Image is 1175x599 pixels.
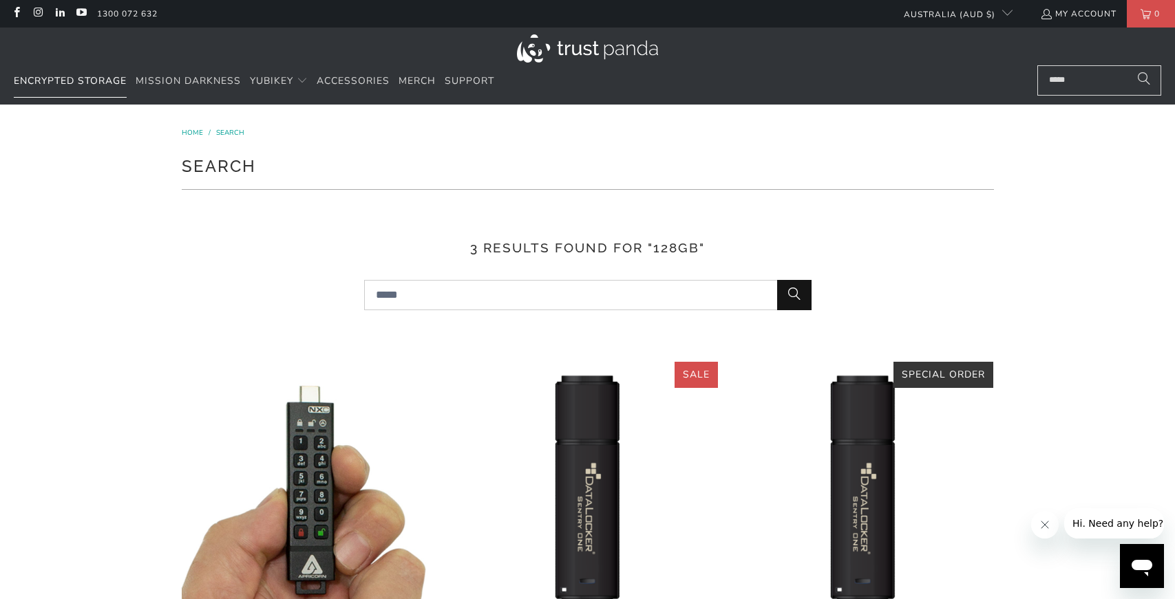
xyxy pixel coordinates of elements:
h3: 3 results found for "128gb" [182,238,994,258]
a: Accessories [317,65,390,98]
span: / [209,128,211,138]
a: Encrypted Storage [14,65,127,98]
span: Special Order [902,368,985,381]
a: Search [216,128,244,138]
a: My Account [1040,6,1116,21]
iframe: Close message [1031,511,1059,538]
a: Support [445,65,494,98]
input: Search... [1037,65,1161,96]
span: Mission Darkness [136,74,241,87]
a: Trust Panda Australia on Instagram [32,8,43,19]
h1: Search [182,151,994,179]
iframe: Button to launch messaging window [1120,544,1164,588]
span: YubiKey [250,74,293,87]
a: Trust Panda Australia on LinkedIn [54,8,65,19]
a: Merch [399,65,436,98]
a: Trust Panda Australia on YouTube [75,8,87,19]
span: Home [182,128,203,138]
iframe: Message from company [1064,508,1164,538]
nav: Translation missing: en.navigation.header.main_nav [14,65,494,98]
img: Trust Panda Australia [517,34,658,63]
span: Merch [399,74,436,87]
a: 1300 072 632 [97,6,158,21]
input: Search... [364,280,812,310]
summary: YubiKey [250,65,308,98]
button: Search [1127,65,1161,96]
span: Support [445,74,494,87]
span: Accessories [317,74,390,87]
span: Sale [683,368,710,381]
span: Encrypted Storage [14,74,127,87]
a: Mission Darkness [136,65,241,98]
button: Search [777,280,812,310]
a: Home [182,128,205,138]
a: Trust Panda Australia on Facebook [10,8,22,19]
